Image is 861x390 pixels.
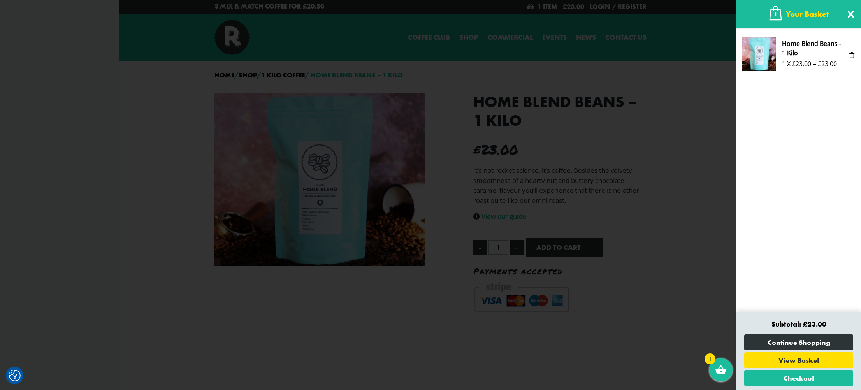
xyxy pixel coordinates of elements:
[9,370,21,381] button: Consent Preferences
[786,8,829,20] span: Your Basket
[792,60,811,68] bdi: 23.00
[744,370,853,386] a: Checkout
[771,320,803,329] span: Subtotal
[768,6,783,23] span: 1
[792,59,796,69] span: £
[9,370,21,381] img: Revisit consent button
[813,59,816,69] span: =
[782,39,841,57] a: Home Blend Beans - 1 Kilo
[705,353,715,364] span: 1
[744,334,853,350] a: Continue Shopping
[742,37,776,71] img: Relish Home Blend Coffee Beans
[787,59,791,69] span: X
[818,59,821,69] span: £
[803,320,826,329] bdi: 23.00
[818,60,837,68] bdi: 23.00
[803,320,807,329] span: £
[782,59,785,69] span: 1
[744,352,853,368] a: View Basket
